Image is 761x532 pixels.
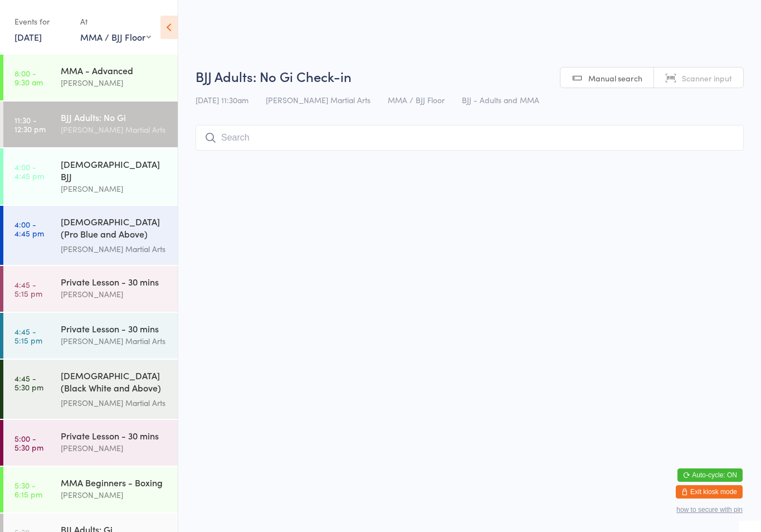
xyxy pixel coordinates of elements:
[14,31,42,43] a: [DATE]
[676,506,743,514] button: how to secure with pin
[14,220,44,238] time: 4:00 - 4:45 pm
[61,288,168,301] div: [PERSON_NAME]
[61,476,168,489] div: MMA Beginners - Boxing
[388,94,445,105] span: MMA / BJJ Floor
[3,467,178,512] a: 5:30 -6:15 pmMMA Beginners - Boxing[PERSON_NAME]
[61,442,168,454] div: [PERSON_NAME]
[3,266,178,312] a: 4:45 -5:15 pmPrivate Lesson - 30 mins[PERSON_NAME]
[3,101,178,147] a: 11:30 -12:30 pmBJJ Adults: No Gi[PERSON_NAME] Martial Arts
[14,69,43,86] time: 8:00 - 9:30 am
[3,313,178,359] a: 4:45 -5:15 pmPrivate Lesson - 30 mins[PERSON_NAME] Martial Arts
[80,12,151,31] div: At
[462,94,539,105] span: BJJ - Adults and MMA
[14,327,42,345] time: 4:45 - 5:15 pm
[61,182,168,195] div: [PERSON_NAME]
[196,67,744,85] h2: BJJ Adults: No Gi Check-in
[3,206,178,265] a: 4:00 -4:45 pm[DEMOGRAPHIC_DATA] (Pro Blue and Above) Freestyle Martial Arts[PERSON_NAME] Martial ...
[61,123,168,136] div: [PERSON_NAME] Martial Arts
[588,72,642,84] span: Manual search
[14,280,42,298] time: 4:45 - 5:15 pm
[61,111,168,123] div: BJJ Adults: No Gi
[61,215,168,243] div: [DEMOGRAPHIC_DATA] (Pro Blue and Above) Freestyle Martial Arts
[14,434,43,452] time: 5:00 - 5:30 pm
[3,148,178,205] a: 4:00 -4:45 pm[DEMOGRAPHIC_DATA] BJJ[PERSON_NAME]
[14,115,46,133] time: 11:30 - 12:30 pm
[61,64,168,76] div: MMA - Advanced
[3,420,178,466] a: 5:00 -5:30 pmPrivate Lesson - 30 mins[PERSON_NAME]
[14,162,44,180] time: 4:00 - 4:45 pm
[677,468,743,482] button: Auto-cycle: ON
[61,322,168,335] div: Private Lesson - 30 mins
[61,275,168,288] div: Private Lesson - 30 mins
[61,335,168,347] div: [PERSON_NAME] Martial Arts
[196,125,744,151] input: Search
[61,158,168,182] div: [DEMOGRAPHIC_DATA] BJJ
[14,481,42,499] time: 5:30 - 6:15 pm
[61,429,168,442] div: Private Lesson - 30 mins
[3,360,178,419] a: 4:45 -5:30 pm[DEMOGRAPHIC_DATA] (Black White and Above) Freestyle Martial ...[PERSON_NAME] Martia...
[61,76,168,89] div: [PERSON_NAME]
[14,374,43,391] time: 4:45 - 5:30 pm
[61,243,168,255] div: [PERSON_NAME] Martial Arts
[61,489,168,501] div: [PERSON_NAME]
[80,31,151,43] div: MMA / BJJ Floor
[266,94,370,105] span: [PERSON_NAME] Martial Arts
[61,396,168,409] div: [PERSON_NAME] Martial Arts
[61,369,168,396] div: [DEMOGRAPHIC_DATA] (Black White and Above) Freestyle Martial ...
[14,12,69,31] div: Events for
[196,94,248,105] span: [DATE] 11:30am
[682,72,732,84] span: Scanner input
[676,485,743,499] button: Exit kiosk mode
[3,55,178,100] a: 8:00 -9:30 amMMA - Advanced[PERSON_NAME]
